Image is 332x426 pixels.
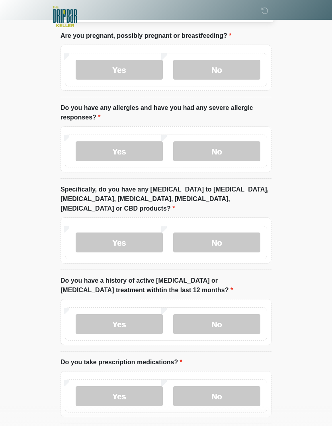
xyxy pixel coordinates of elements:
[76,386,163,406] label: Yes
[173,233,260,252] label: No
[76,314,163,334] label: Yes
[61,358,182,367] label: Do you take prescription medications?
[53,6,77,27] img: The DRIPBaR - Keller Logo
[173,386,260,406] label: No
[76,60,163,80] label: Yes
[61,31,231,41] label: Are you pregnant, possibly pregnant or breastfeeding?
[173,141,260,161] label: No
[61,276,271,295] label: Do you have a history of active [MEDICAL_DATA] or [MEDICAL_DATA] treatment withtin the last 12 mo...
[61,103,271,122] label: Do you have any allergies and have you had any severe allergic responses?
[173,60,260,80] label: No
[76,141,163,161] label: Yes
[76,233,163,252] label: Yes
[61,185,271,213] label: Specifically, do you have any [MEDICAL_DATA] to [MEDICAL_DATA], [MEDICAL_DATA], [MEDICAL_DATA], [...
[173,314,260,334] label: No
